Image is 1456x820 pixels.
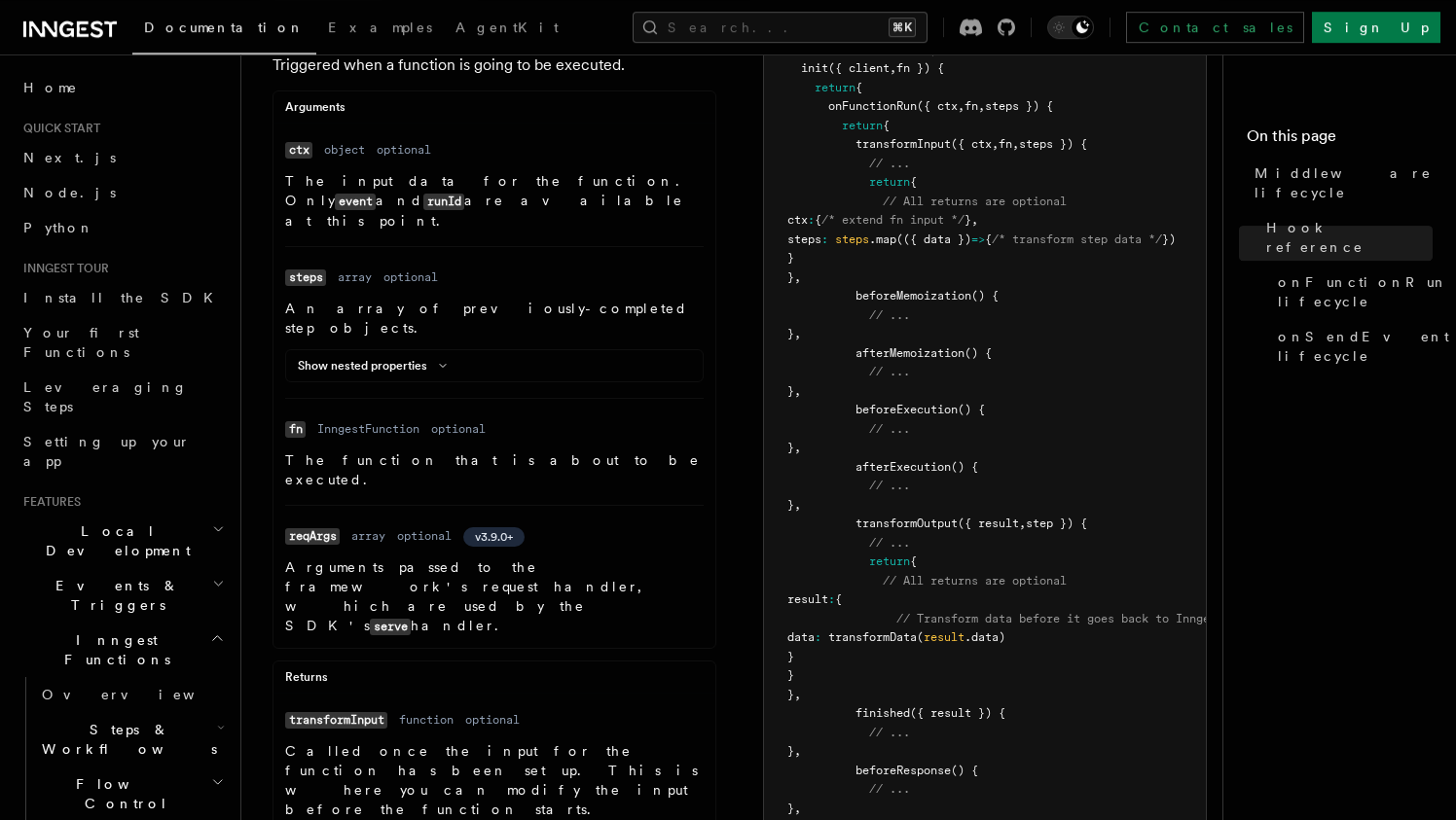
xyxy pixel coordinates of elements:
span: Inngest Functions [16,630,210,669]
button: Inngest Functions [16,623,229,677]
span: afterExecution [855,460,951,474]
code: runId [423,194,464,210]
span: () { [958,403,985,416]
span: Flow Control [34,774,211,813]
span: ctx [787,213,808,227]
h4: On this page [1247,125,1433,156]
dd: optional [465,712,520,728]
code: reqArgs [285,528,340,545]
p: Arguments passed to the framework's request handler, which are used by the SDK's handler. [285,557,704,636]
span: beforeResponse [855,764,951,777]
a: Your first Functions [16,315,229,370]
kbd: ⌘K [889,18,916,37]
span: Leveraging Steps [23,379,188,414]
span: Steps & Workflows [34,720,217,759]
a: Install the SDK [16,280,229,315]
a: Examples [316,6,444,53]
span: steps [835,232,869,246]
span: () { [971,289,999,303]
button: Steps & Workflows [34,712,229,767]
a: Leveraging Steps [16,370,229,424]
a: Node.js [16,175,229,210]
span: () { [951,460,978,474]
span: ( [917,630,924,644]
span: ({ ctx [917,99,958,113]
span: step }) { [1026,517,1087,530]
span: { [910,175,917,189]
span: => [971,232,985,246]
span: transformData [828,630,917,644]
a: Middleware lifecycle [1247,156,1433,210]
span: } [787,498,794,512]
dd: function [399,712,454,728]
span: { [855,81,862,94]
span: ({ result [958,517,1019,530]
a: Sign Up [1312,12,1440,43]
span: data [787,630,815,644]
button: Events & Triggers [16,568,229,623]
span: return [869,175,910,189]
span: } [787,668,794,682]
span: } [787,802,794,815]
span: // ... [869,157,910,170]
button: Toggle dark mode [1047,16,1094,39]
dd: object [324,142,365,158]
a: Overview [34,677,229,712]
span: Documentation [144,19,305,35]
span: , [958,99,965,113]
span: { [835,592,842,606]
span: // ... [869,365,910,378]
span: return [842,119,883,132]
span: : [821,232,828,246]
span: // ... [869,782,910,796]
span: onFunctionRun lifecycle [1278,272,1448,311]
a: Python [16,210,229,245]
p: Called once the input for the function has been set up. This is where you can modify the input be... [285,741,704,819]
span: (({ data }) [896,232,971,246]
p: The function that is about to be executed. [285,450,704,489]
dd: InngestFunction [317,421,419,437]
span: Local Development [16,521,212,560]
span: fn [999,137,1012,151]
span: { [985,232,992,246]
span: ({ ctx [951,137,992,151]
span: } [787,744,794,758]
span: , [794,744,801,758]
a: Documentation [132,6,316,54]
span: steps }) { [1019,137,1087,151]
span: , [890,61,896,75]
code: event [335,194,376,210]
span: Inngest tour [16,261,109,276]
span: Next.js [23,150,116,165]
dd: optional [377,142,431,158]
span: fn }) { [896,61,944,75]
span: // All returns are optional [883,574,1067,588]
span: "My Middleware" [828,43,930,56]
span: Overview [42,687,242,702]
a: Setting up your app [16,424,229,479]
code: ctx [285,142,312,159]
dd: optional [431,421,486,437]
span: { [815,213,821,227]
span: } [787,251,794,265]
span: , [992,137,999,151]
span: init [801,61,828,75]
span: Python [23,220,94,235]
dd: array [338,269,372,285]
span: beforeExecution [855,403,958,416]
span: // Transform data before it goes back to Inngest [896,612,1223,625]
a: AgentKit [444,6,570,53]
a: onFunctionRun lifecycle [1270,265,1433,319]
button: Search...⌘K [633,12,928,43]
span: finished [855,706,910,720]
span: Home [23,78,78,97]
span: // ... [869,308,910,322]
dd: array [351,528,385,544]
span: Quick start [16,121,100,136]
span: } [787,384,794,398]
button: Show nested properties [298,358,455,374]
span: } [787,650,794,663]
span: , [971,213,978,227]
span: fn [965,99,978,113]
span: , [794,802,801,815]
